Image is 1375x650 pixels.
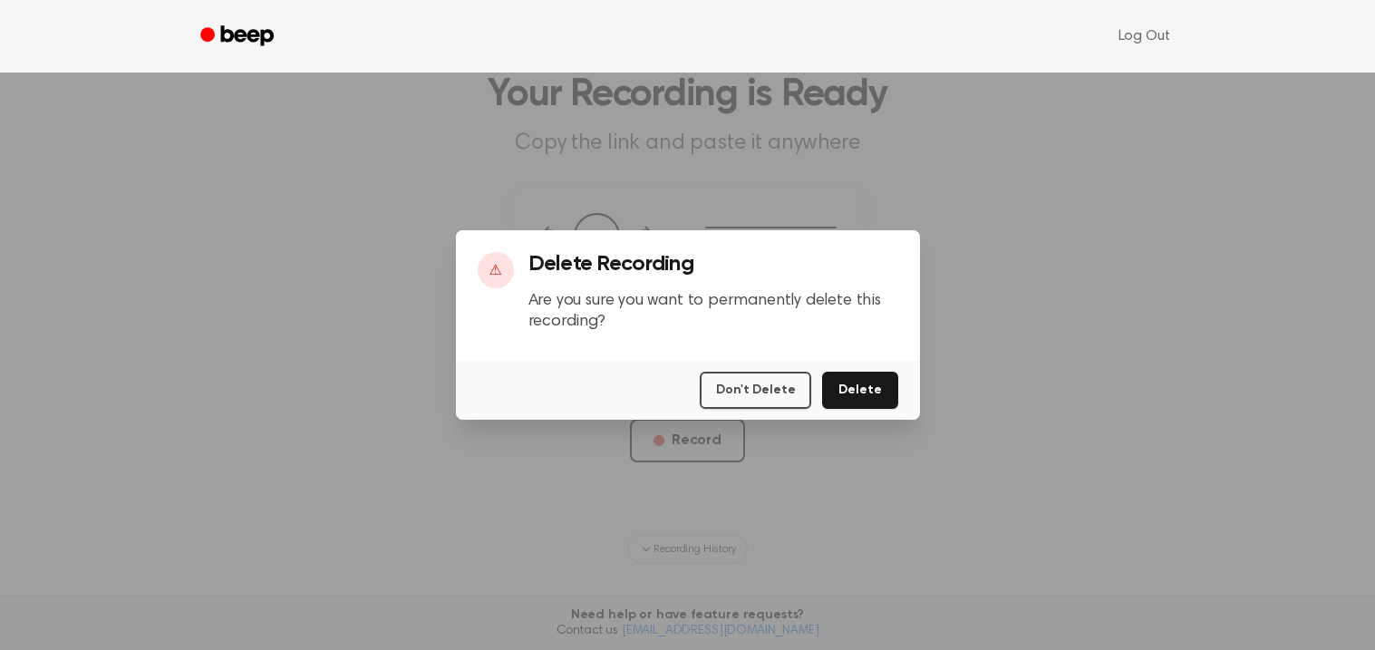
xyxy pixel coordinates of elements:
[1100,15,1188,58] a: Log Out
[700,372,811,409] button: Don't Delete
[478,252,514,288] div: ⚠
[528,252,898,276] h3: Delete Recording
[528,291,898,332] p: Are you sure you want to permanently delete this recording?
[822,372,897,409] button: Delete
[188,19,290,54] a: Beep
